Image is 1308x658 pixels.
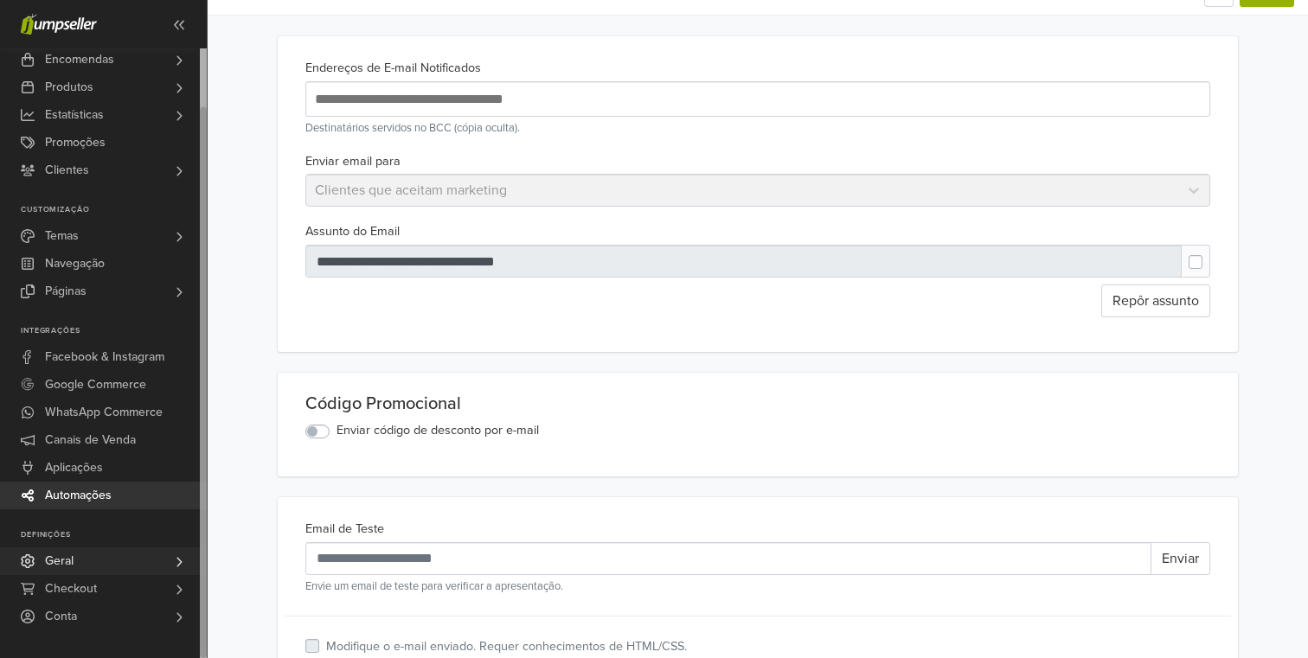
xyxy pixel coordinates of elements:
label: Endereços de E-mail Notificados [305,59,481,78]
span: Estatísticas [45,101,104,129]
p: Estás a receber este email porque pediste uma notificação back-in-stock em La Pulperia [210,576,695,591]
span: Conta [45,603,77,630]
span: Canais de Venda [45,426,136,454]
button: Enviar [1151,542,1210,575]
strong: €6,00 [375,485,405,499]
input: Recipient's username [305,542,1151,575]
img: Playadito (500gr) [375,290,530,445]
p: Se deseja cancelar a subscrição destes e-mails, por favor atualize as suas preferências no seu [217,619,688,651]
p: Olá, [210,182,695,201]
span: Promoções [45,129,106,157]
p: na nossa loja. [478,637,552,651]
p: Temos boas notícias! O produto que estavas à espera, , está novamente disponível. [210,209,695,246]
span: Facebook & Instagram [45,343,164,371]
img: lapulperia_final.png [366,52,539,148]
button: Repôr assunto [1101,284,1210,317]
span: Clientes [45,157,89,184]
small: Destinatários servidos no BCC (cópia oculta). [305,120,1210,137]
label: Enviar código de desconto por e-mail [337,421,539,440]
small: Envie um email de teste para verificar a apresentação. [305,578,1210,595]
span: Produtos [45,73,93,101]
p: Integrações [21,326,207,336]
a: perfil de cliente [393,637,474,651]
a: Comprar agora [365,519,539,559]
span: Temas [45,222,79,250]
strong: Playadito (500gr) [503,211,601,225]
p: Customização [21,205,207,215]
span: Páginas [45,278,87,305]
div: Código Promocional [305,393,1210,414]
label: Enviar email para [305,152,401,171]
label: Assunto do Email [305,222,400,241]
span: WhatsApp Commerce [45,399,163,426]
span: Checkout [45,575,97,603]
span: Google Commerce [45,371,146,399]
label: Modifique o e-mail enviado. Requer conhecimentos de HTML/CSS. [326,637,687,656]
p: Playadito (500gr) [375,454,530,475]
span: Automações [45,482,112,509]
span: Encomendas [45,46,114,73]
p: Definições [21,530,207,540]
span: Geral [45,547,74,575]
span: Aplicações [45,454,103,482]
p: Aja rápido e garanta o seu antes que esgote novamente! [210,254,695,272]
label: Email de Teste [305,520,384,539]
span: Navegação [45,250,105,278]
